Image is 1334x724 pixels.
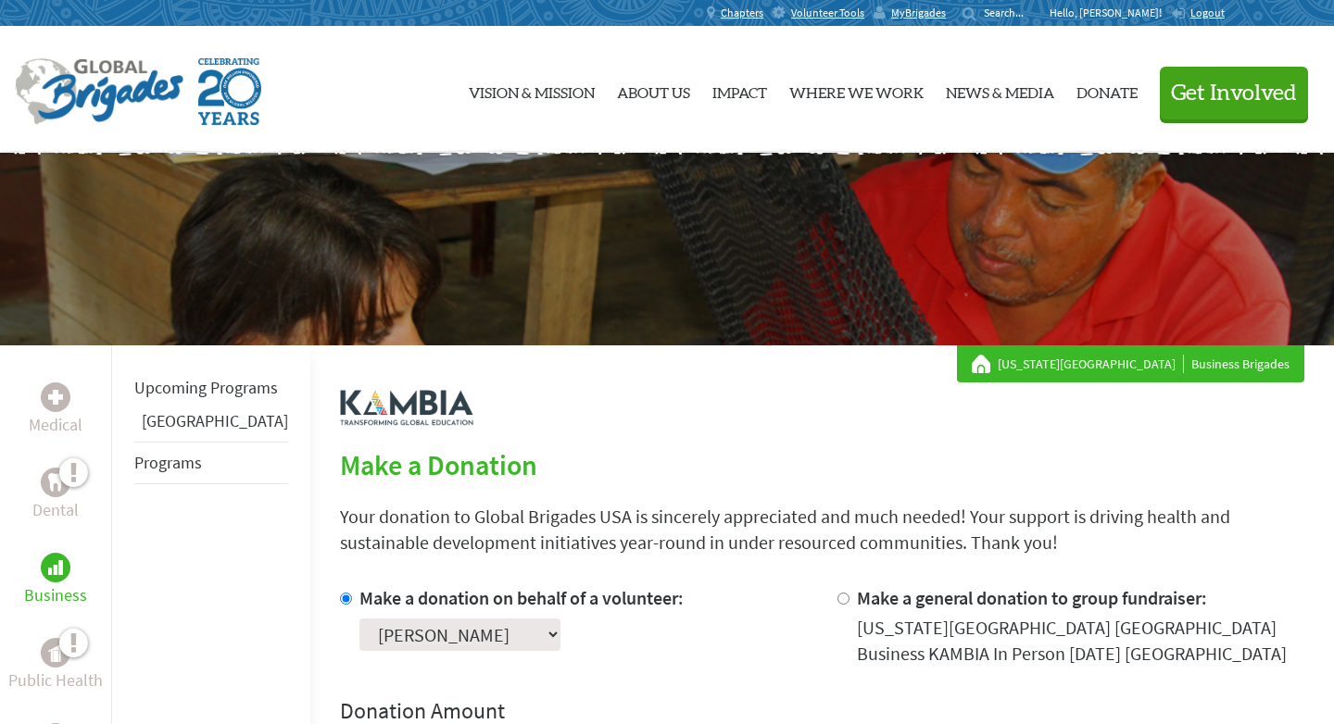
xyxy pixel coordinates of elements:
img: Dental [48,473,63,491]
button: Get Involved [1160,67,1308,119]
img: Medical [48,390,63,405]
a: [GEOGRAPHIC_DATA] [142,410,288,431]
div: Public Health [41,638,70,668]
img: Global Brigades Celebrating 20 Years [198,58,261,125]
p: Business [24,582,87,608]
img: logo-kambia.png [340,390,473,426]
p: Public Health [8,668,103,693]
img: Business [48,560,63,575]
p: Hello, [PERSON_NAME]! [1050,6,1171,20]
a: Impact [712,42,767,138]
img: Public Health [48,643,63,662]
span: Logout [1190,6,1225,19]
label: Make a general donation to group fundraiser: [857,586,1207,609]
p: Dental [32,497,79,523]
div: Dental [41,468,70,497]
a: Vision & Mission [469,42,595,138]
p: Your donation to Global Brigades USA is sincerely appreciated and much needed! Your support is dr... [340,504,1304,555]
a: About Us [617,42,690,138]
a: Programs [134,452,202,473]
div: Medical [41,382,70,412]
a: Where We Work [789,42,924,138]
input: Search... [984,6,1037,19]
a: MedicalMedical [29,382,82,438]
a: Public HealthPublic Health [8,638,103,693]
a: DentalDental [32,468,79,523]
span: Volunteer Tools [791,6,864,20]
li: Panama [134,408,288,442]
a: Logout [1171,6,1225,20]
img: Global Brigades Logo [15,58,183,125]
h2: Make a Donation [340,448,1304,481]
li: Upcoming Programs [134,368,288,408]
span: Chapters [721,6,763,20]
li: Programs [134,442,288,484]
p: Medical [29,412,82,438]
label: Make a donation on behalf of a volunteer: [359,586,684,609]
span: MyBrigades [891,6,946,20]
a: Donate [1076,42,1138,138]
a: Upcoming Programs [134,377,278,398]
span: Get Involved [1171,82,1297,105]
a: [US_STATE][GEOGRAPHIC_DATA] [998,355,1184,373]
div: Business Brigades [972,355,1290,373]
div: [US_STATE][GEOGRAPHIC_DATA] [GEOGRAPHIC_DATA] Business KAMBIA In Person [DATE] [GEOGRAPHIC_DATA] [857,615,1305,667]
div: Business [41,553,70,582]
a: BusinessBusiness [24,553,87,608]
a: News & Media [946,42,1054,138]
